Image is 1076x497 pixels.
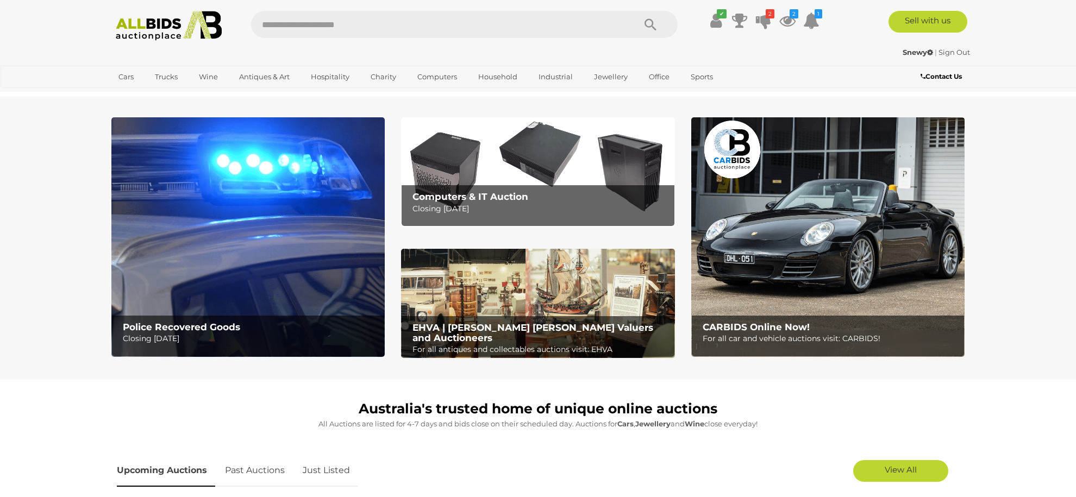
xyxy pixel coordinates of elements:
img: EHVA | Evans Hastings Valuers and Auctioneers [401,249,674,358]
a: EHVA | Evans Hastings Valuers and Auctioneers EHVA | [PERSON_NAME] [PERSON_NAME] Valuers and Auct... [401,249,674,358]
a: Police Recovered Goods Police Recovered Goods Closing [DATE] [111,117,385,357]
b: Contact Us [921,72,962,80]
button: Search [623,11,678,38]
img: Computers & IT Auction [401,117,674,227]
i: 1 [815,9,822,18]
a: Upcoming Auctions [117,455,215,487]
a: Past Auctions [217,455,293,487]
a: Hospitality [304,68,356,86]
a: Snewy [903,48,935,56]
p: For all antiques and collectables auctions visit: EHVA [412,343,668,356]
i: ✔ [717,9,727,18]
strong: Snewy [903,48,933,56]
a: CARBIDS Online Now! CARBIDS Online Now! For all car and vehicle auctions visit: CARBIDS! [691,117,965,357]
span: View All [885,464,917,475]
img: Police Recovered Goods [111,117,385,357]
img: Allbids.com.au [110,11,228,41]
p: For all car and vehicle auctions visit: CARBIDS! [703,332,959,345]
h1: Australia's trusted home of unique online auctions [117,401,959,417]
b: EHVA | [PERSON_NAME] [PERSON_NAME] Valuers and Auctioneers [412,322,653,343]
a: Charity [364,68,403,86]
p: Closing [DATE] [123,332,379,345]
a: 2 [755,11,772,30]
a: Wine [192,68,225,86]
a: Household [471,68,524,86]
a: View All [853,460,948,482]
a: Cars [111,68,141,86]
a: Jewellery [587,68,635,86]
a: Computers & IT Auction Computers & IT Auction Closing [DATE] [401,117,674,227]
a: 1 [803,11,819,30]
strong: Wine [685,419,704,428]
b: CARBIDS Online Now! [703,322,810,332]
a: Contact Us [921,71,965,83]
b: Police Recovered Goods [123,322,240,332]
p: Closing [DATE] [412,202,668,216]
img: CARBIDS Online Now! [691,117,965,357]
a: [GEOGRAPHIC_DATA] [111,86,203,104]
a: Industrial [531,68,580,86]
a: Sell with us [889,11,967,33]
i: 2 [790,9,798,18]
p: All Auctions are listed for 4-7 days and bids close on their scheduled day. Auctions for , and cl... [117,418,959,430]
a: Sports [684,68,720,86]
a: Antiques & Art [232,68,297,86]
a: 2 [779,11,796,30]
a: Computers [410,68,464,86]
b: Computers & IT Auction [412,191,528,202]
strong: Cars [617,419,634,428]
i: 2 [766,9,774,18]
span: | [935,48,937,56]
a: Trucks [148,68,185,86]
strong: Jewellery [635,419,671,428]
a: Sign Out [939,48,970,56]
a: Just Listed [295,455,358,487]
a: ✔ [708,11,724,30]
a: Office [642,68,677,86]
